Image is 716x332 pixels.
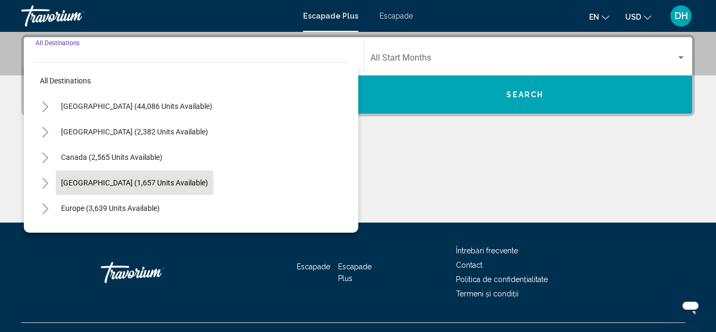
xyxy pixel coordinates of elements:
[456,261,482,269] a: Contact
[34,147,56,168] button: Toggle Canada (2,565 units available)
[61,204,160,212] span: Europe (3,639 units available)
[56,171,213,195] button: [GEOGRAPHIC_DATA] (1,657 units available)
[379,12,413,20] a: Escapade
[303,12,358,20] a: Escapade Plus
[34,198,56,219] button: Toggle Europe (3,639 units available)
[456,275,548,284] a: Politica de confidențialitate
[625,9,651,24] button: Schimbați moneda
[34,96,56,117] button: Toggle United States (44,086 units available)
[56,94,218,118] button: [GEOGRAPHIC_DATA] (44,086 units available)
[297,262,330,271] a: Escapade
[56,196,165,220] button: Europe (3,639 units available)
[674,290,708,324] iframe: Buton lansare fereastră mesagerie
[589,9,609,24] button: Schimbați limba
[61,153,162,161] span: Canada (2,565 units available)
[589,13,599,21] font: en
[675,10,688,21] font: DH
[456,246,518,255] a: Întrebări frecvente
[61,102,212,110] span: [GEOGRAPHIC_DATA] (44,086 units available)
[21,5,292,27] a: Travorium
[34,121,56,142] button: Toggle Mexico (2,382 units available)
[61,178,208,187] span: [GEOGRAPHIC_DATA] (1,657 units available)
[456,290,519,298] a: Termeni și condiții
[56,120,213,144] button: [GEOGRAPHIC_DATA] (2,382 units available)
[34,223,56,244] button: Toggle Australia (189 units available)
[101,257,207,288] a: Travorium
[358,75,693,114] button: Search
[40,76,91,85] span: All destinations
[24,37,692,114] div: Search widget
[667,5,695,27] button: Meniu utilizator
[34,172,56,193] button: Toggle Caribbean & Atlantic Islands (1,657 units available)
[34,69,348,93] button: All destinations
[506,91,544,99] span: Search
[338,262,372,283] a: Escapade Plus
[56,222,166,246] button: Australia (189 units available)
[61,127,208,136] span: [GEOGRAPHIC_DATA] (2,382 units available)
[56,145,168,169] button: Canada (2,565 units available)
[625,13,641,21] font: USD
